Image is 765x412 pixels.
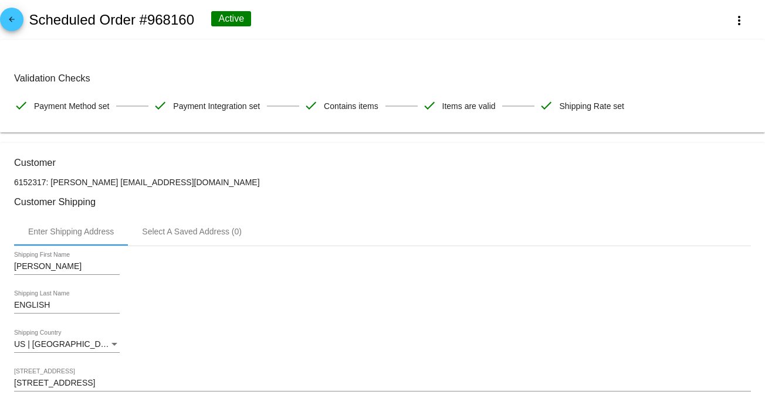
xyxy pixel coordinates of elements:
[539,98,553,113] mat-icon: check
[442,94,496,118] span: Items are valid
[14,340,120,349] mat-select: Shipping Country
[142,227,242,236] div: Select A Saved Address (0)
[14,379,751,388] input: Shipping Street 1
[422,98,436,113] mat-icon: check
[34,94,109,118] span: Payment Method set
[28,227,114,236] div: Enter Shipping Address
[14,339,118,349] span: US | [GEOGRAPHIC_DATA]
[153,98,167,113] mat-icon: check
[5,15,19,29] mat-icon: arrow_back
[14,262,120,271] input: Shipping First Name
[14,157,751,168] h3: Customer
[14,73,751,84] h3: Validation Checks
[559,94,624,118] span: Shipping Rate set
[14,301,120,310] input: Shipping Last Name
[324,94,378,118] span: Contains items
[173,94,260,118] span: Payment Integration set
[14,196,751,207] h3: Customer Shipping
[211,11,251,26] div: Active
[304,98,318,113] mat-icon: check
[14,178,751,187] p: 6152317: [PERSON_NAME] [EMAIL_ADDRESS][DOMAIN_NAME]
[14,98,28,113] mat-icon: check
[732,13,746,28] mat-icon: more_vert
[29,12,194,28] h2: Scheduled Order #968160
